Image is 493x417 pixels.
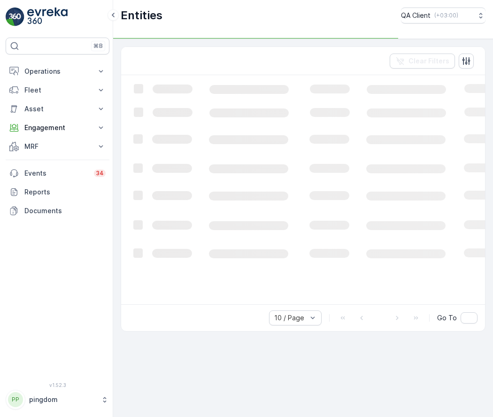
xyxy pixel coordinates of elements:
[6,183,109,201] a: Reports
[6,8,24,26] img: logo
[6,118,109,137] button: Engagement
[6,137,109,156] button: MRF
[96,170,104,177] p: 34
[6,382,109,388] span: v 1.52.3
[6,164,109,183] a: Events34
[93,42,103,50] p: ⌘B
[6,62,109,81] button: Operations
[401,8,485,23] button: QA Client(+03:00)
[29,395,96,404] p: pingdom
[390,54,455,69] button: Clear Filters
[24,104,91,114] p: Asset
[408,56,449,66] p: Clear Filters
[8,392,23,407] div: PP
[437,313,457,323] span: Go To
[24,206,106,216] p: Documents
[121,8,162,23] p: Entities
[24,142,91,151] p: MRF
[6,201,109,220] a: Documents
[24,187,106,197] p: Reports
[401,11,431,20] p: QA Client
[434,12,458,19] p: ( +03:00 )
[6,390,109,409] button: PPpingdom
[24,123,91,132] p: Engagement
[24,67,91,76] p: Operations
[27,8,68,26] img: logo_light-DOdMpM7g.png
[24,169,88,178] p: Events
[24,85,91,95] p: Fleet
[6,81,109,100] button: Fleet
[6,100,109,118] button: Asset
